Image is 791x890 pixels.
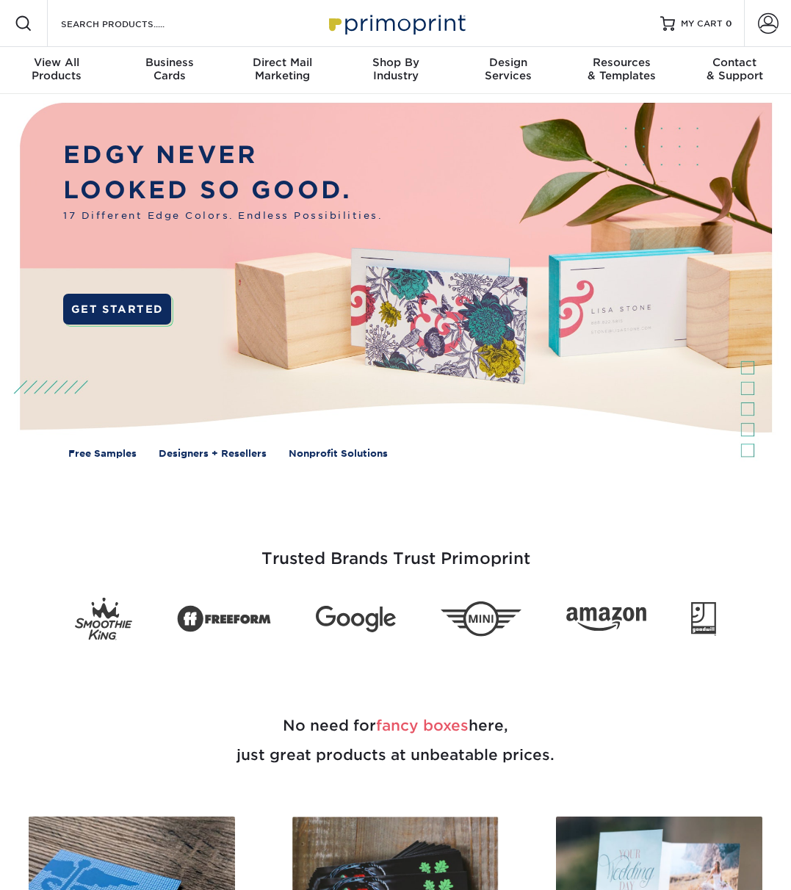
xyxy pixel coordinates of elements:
span: fancy boxes [376,717,469,734]
div: Cards [113,56,226,82]
h3: Trusted Brands Trust Primoprint [11,514,780,586]
p: EDGY NEVER [63,137,382,173]
input: SEARCH PRODUCTS..... [59,15,203,32]
span: 0 [726,18,732,29]
a: Designers + Resellers [159,446,267,460]
a: Shop ByIndustry [339,47,452,94]
img: Primoprint [322,7,469,39]
span: Design [452,56,565,69]
span: MY CART [681,18,723,30]
img: Google [316,606,397,632]
span: Contact [678,56,791,69]
div: & Templates [565,56,678,82]
p: LOOKED SO GOOD. [63,173,382,208]
span: Resources [565,56,678,69]
a: Nonprofit Solutions [289,446,388,460]
img: Freeform [177,598,271,640]
a: BusinessCards [113,47,226,94]
img: Goodwill [691,602,715,636]
div: Industry [339,56,452,82]
a: Direct MailMarketing [226,47,339,94]
span: Shop By [339,56,452,69]
span: 17 Different Edge Colors. Endless Possibilities. [63,209,382,222]
h2: No need for here, just great products at unbeatable prices. [11,676,780,805]
span: Business [113,56,226,69]
img: Smoothie King [75,598,132,641]
a: Free Samples [68,446,137,460]
span: Direct Mail [226,56,339,69]
div: Marketing [226,56,339,82]
div: Services [452,56,565,82]
a: DesignServices [452,47,565,94]
a: GET STARTED [63,294,171,325]
a: Resources& Templates [565,47,678,94]
a: Contact& Support [678,47,791,94]
div: & Support [678,56,791,82]
img: Mini [441,601,521,637]
img: Amazon [566,607,647,631]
